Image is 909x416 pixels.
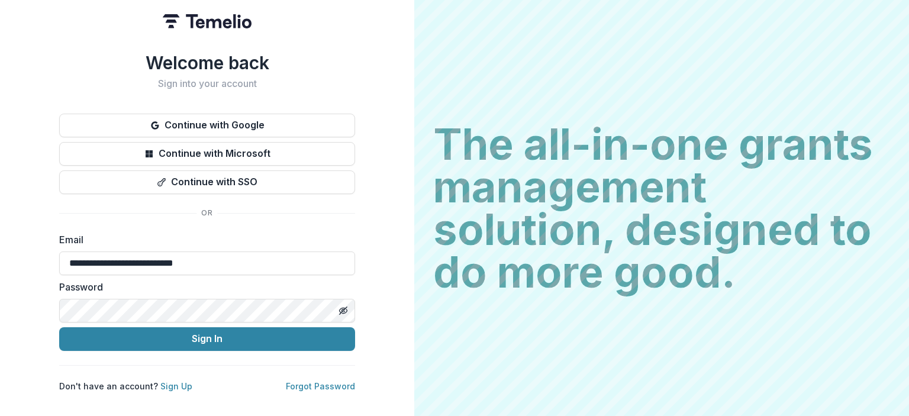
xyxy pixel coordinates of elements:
[59,280,348,294] label: Password
[59,78,355,89] h2: Sign into your account
[59,380,192,392] p: Don't have an account?
[334,301,353,320] button: Toggle password visibility
[163,14,252,28] img: Temelio
[160,381,192,391] a: Sign Up
[286,381,355,391] a: Forgot Password
[59,52,355,73] h1: Welcome back
[59,233,348,247] label: Email
[59,170,355,194] button: Continue with SSO
[59,142,355,166] button: Continue with Microsoft
[59,327,355,351] button: Sign In
[59,114,355,137] button: Continue with Google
